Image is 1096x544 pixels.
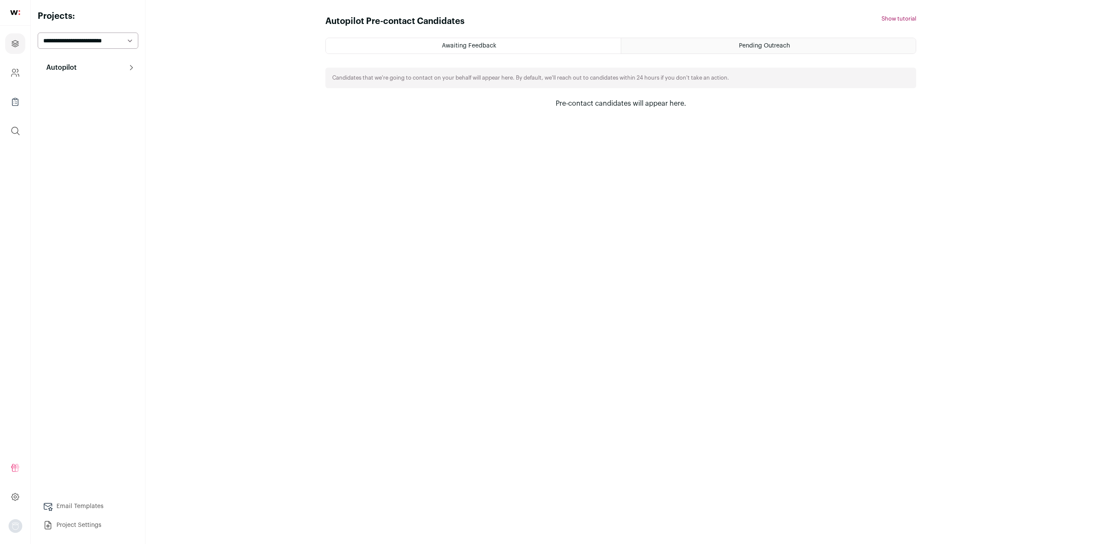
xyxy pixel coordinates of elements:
[5,62,25,83] a: Company and ATS Settings
[325,15,465,27] h1: Autopilot Pre-contact Candidates
[325,68,916,88] div: Candidates that we're going to contact on your behalf will appear here. By default, we'll reach o...
[5,92,25,112] a: Company Lists
[10,10,20,15] img: wellfound-shorthand-0d5821cbd27db2630d0214b213865d53afaa358527fdda9d0ea32b1df1b89c2c.svg
[9,519,22,533] button: Open dropdown
[514,98,728,109] div: Pre-contact candidates will appear here.
[5,33,25,54] a: Projects
[621,38,916,54] a: Pending Outreach
[442,43,496,49] span: Awaiting Feedback
[9,519,22,533] img: nopic.png
[882,15,916,22] button: Show tutorial
[38,59,138,76] button: Autopilot
[38,498,138,515] a: Email Templates
[739,43,790,49] span: Pending Outreach
[41,62,77,73] p: Autopilot
[38,10,138,22] h2: Projects:
[38,517,138,534] a: Project Settings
